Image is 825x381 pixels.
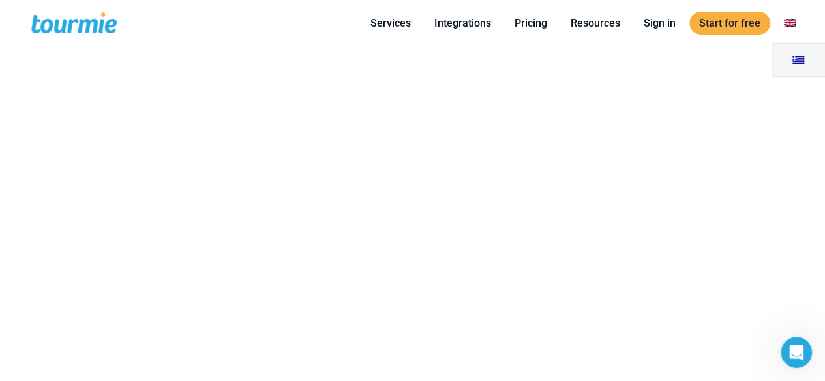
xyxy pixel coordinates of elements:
a: Integrations [425,15,501,31]
a: Resources [561,15,630,31]
a: Services [361,15,421,31]
a: Sign in [634,15,685,31]
iframe: Intercom live chat [781,337,812,368]
a: Start for free [689,12,770,35]
a: Pricing [505,15,557,31]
